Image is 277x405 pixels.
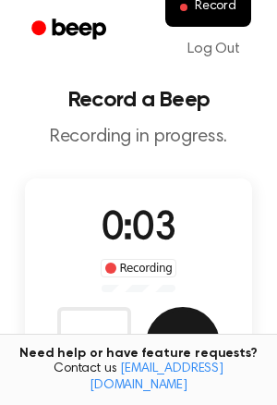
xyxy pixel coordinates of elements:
a: Beep [18,12,123,48]
div: Recording [101,259,177,277]
a: [EMAIL_ADDRESS][DOMAIN_NAME] [90,362,223,392]
span: Contact us [11,362,266,394]
p: Recording in progress. [15,126,262,149]
h1: Record a Beep [15,89,262,111]
span: 0:03 [102,210,175,249]
button: Delete Audio Record [57,307,131,381]
button: Save Audio Record [146,307,220,381]
a: Log Out [169,27,259,71]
